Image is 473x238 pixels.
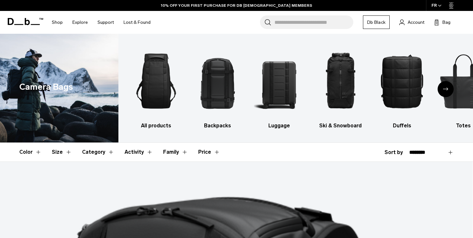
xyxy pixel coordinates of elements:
[399,18,424,26] a: Account
[363,15,390,29] a: Db Black
[163,143,188,161] button: Toggle Filter
[125,143,153,161] button: Toggle Filter
[315,122,366,130] h3: Ski & Snowboard
[315,43,366,119] img: Db
[72,11,88,34] a: Explore
[192,122,243,130] h3: Backpacks
[254,43,304,130] li: 3 / 10
[438,81,454,97] div: Next slide
[315,43,366,130] li: 4 / 10
[377,43,427,119] img: Db
[254,43,304,130] a: Db Luggage
[19,143,42,161] button: Toggle Filter
[131,43,181,130] a: Db All products
[161,3,312,8] a: 10% OFF YOUR FIRST PURCHASE FOR DB [DEMOGRAPHIC_DATA] MEMBERS
[192,43,243,119] img: Db
[131,43,181,130] li: 1 / 10
[52,11,63,34] a: Shop
[254,43,304,119] img: Db
[192,43,243,130] li: 2 / 10
[131,122,181,130] h3: All products
[19,80,73,94] h1: Camera Bags
[377,43,427,130] li: 5 / 10
[97,11,114,34] a: Support
[442,19,450,26] span: Bag
[315,43,366,130] a: Db Ski & Snowboard
[198,143,220,161] button: Toggle Price
[408,19,424,26] span: Account
[192,43,243,130] a: Db Backpacks
[52,143,72,161] button: Toggle Filter
[377,122,427,130] h3: Duffels
[254,122,304,130] h3: Luggage
[434,18,450,26] button: Bag
[131,43,181,119] img: Db
[377,43,427,130] a: Db Duffels
[124,11,151,34] a: Lost & Found
[47,11,155,34] nav: Main Navigation
[82,143,114,161] button: Toggle Filter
